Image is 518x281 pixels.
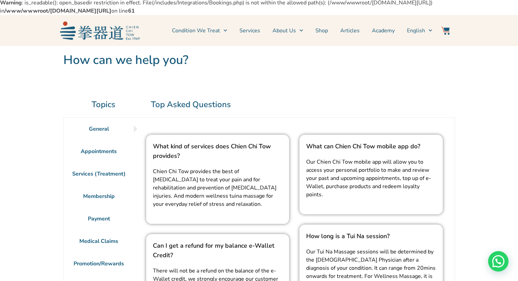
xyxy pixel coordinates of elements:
a: Condition We Treat [172,22,227,39]
a: Articles [340,22,360,39]
a: Services [239,22,260,39]
a: Shop [315,22,328,39]
a: Academy [372,22,395,39]
a: About Us [272,22,303,39]
h2: Can I get a refund for my balance e-Wallet Credit? [153,241,283,260]
h2: How long is a Tui Na session? [306,231,436,241]
h2: Topics [63,98,144,111]
span: Chien Chi Tow provides the best of [MEDICAL_DATA] to treat your pain and for rehabilitation and p... [153,168,277,208]
h2: How can we help you? [63,53,455,68]
span: Our Chien Chi Tow mobile app will allow you to access your personal portfolio to make and review ... [306,158,431,198]
h2: Top Asked Questions [151,98,455,111]
h2: What can Chien Chi Tow mobile app do? [306,142,436,151]
h2: What kind of services does Chien Chi Tow provides? [153,142,283,161]
a: English [407,22,432,39]
img: Website Icon-03 [441,27,450,35]
span: English [407,27,425,35]
nav: Menu [143,22,433,39]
